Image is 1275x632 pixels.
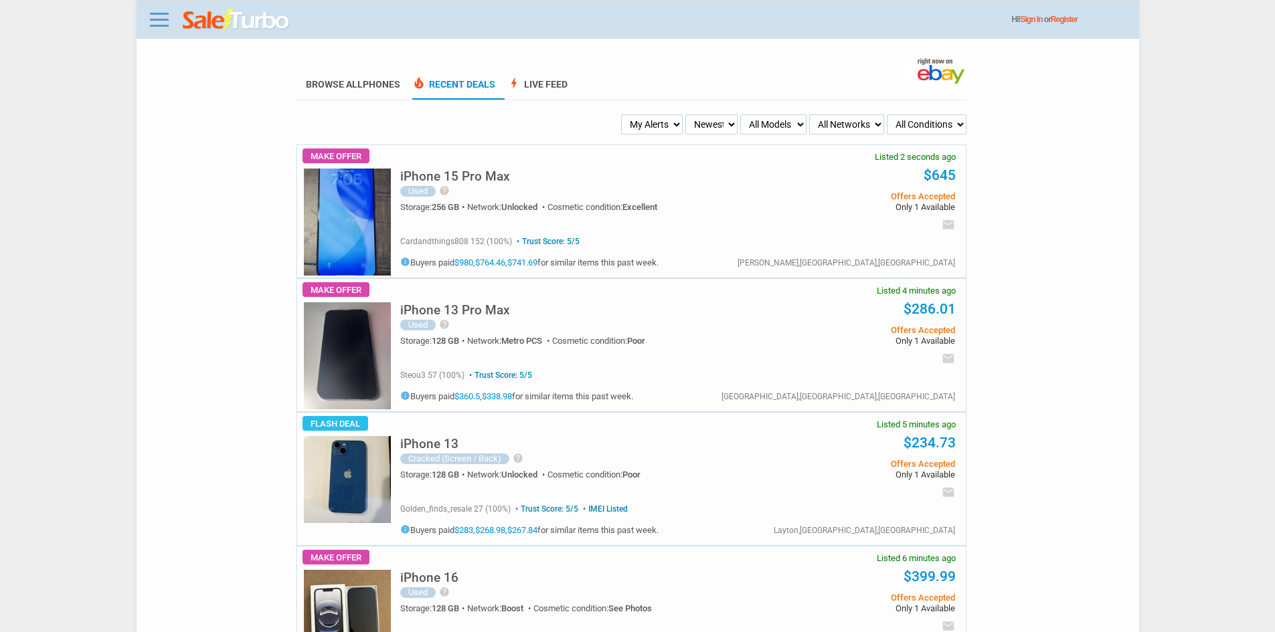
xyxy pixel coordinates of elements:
span: Offers Accepted [753,459,954,468]
img: s-l225.jpg [304,169,391,276]
h5: iPhone 13 Pro Max [400,304,510,316]
span: golden_finds_resale 27 (100%) [400,504,511,514]
h5: iPhone 13 [400,437,458,450]
span: Poor [622,469,641,480]
span: Poor [627,336,645,346]
span: Hi! [1012,15,1021,24]
span: Listed 5 minutes ago [877,420,956,429]
span: Only 1 Available [753,470,954,479]
span: local_fire_department [412,76,426,90]
h5: iPhone 16 [400,571,458,584]
div: Cosmetic condition: [552,336,645,345]
div: Layton,[GEOGRAPHIC_DATA],[GEOGRAPHIC_DATA] [774,526,955,534]
span: Trust Score: 5/5 [513,504,578,514]
span: Trust Score: 5/5 [466,371,532,380]
div: Used [400,186,436,197]
span: Offers Accepted [753,326,954,334]
span: Offers Accepted [753,192,954,201]
span: Listed 6 minutes ago [877,554,956,562]
i: info [400,391,410,401]
span: Only 1 Available [753,336,954,345]
a: iPhone 15 Pro Max [400,173,510,183]
div: Cosmetic condition: [547,470,641,479]
a: Register [1051,15,1078,24]
a: boltLive Feed [507,79,568,100]
div: Network: [467,470,547,479]
a: $645 [924,167,956,183]
span: steou3 57 (100%) [400,371,464,380]
h5: Buyers paid , , for similar items this past week. [400,257,659,267]
div: Used [400,587,436,598]
span: cardandthings808 152 (100%) [400,237,512,246]
span: 128 GB [432,336,459,346]
span: Boost [501,603,523,613]
h5: Buyers paid , for similar items this past week. [400,391,633,401]
div: Network: [467,336,552,345]
div: [GEOGRAPHIC_DATA],[GEOGRAPHIC_DATA],[GEOGRAPHIC_DATA] [721,393,955,401]
span: Listed 4 minutes ago [877,286,956,295]
span: 256 GB [432,202,459,212]
span: 128 GB [432,603,459,613]
div: Storage: [400,336,467,345]
a: $283 [454,525,473,535]
i: info [400,524,410,534]
a: $286.01 [904,301,956,317]
i: info [400,257,410,267]
a: $764.46 [475,257,505,268]
span: Flash Deal [303,416,368,431]
span: See Photos [608,603,652,613]
span: Make Offer [303,282,369,297]
h5: iPhone 15 Pro Max [400,170,510,183]
a: Browse AllPhones [306,79,400,90]
span: Listed 2 seconds ago [875,152,956,161]
a: $267.84 [507,525,537,535]
img: s-l225.jpg [304,302,391,409]
span: Make Offer [303,550,369,564]
div: Used [400,320,436,330]
span: Make Offer [303,148,369,163]
a: iPhone 13 [400,440,458,450]
span: Trust Score: 5/5 [514,237,580,246]
i: email [942,352,955,365]
img: s-l225.jpg [304,436,391,523]
div: Storage: [400,604,467,613]
span: Only 1 Available [753,604,954,613]
a: $338.98 [482,391,512,401]
a: $234.73 [904,435,956,451]
div: [PERSON_NAME],[GEOGRAPHIC_DATA],[GEOGRAPHIC_DATA] [738,259,955,267]
span: Metro PCS [501,336,542,346]
div: Cracked (Screen / Back) [400,453,509,464]
div: Network: [467,203,547,211]
span: IMEI Listed [580,504,628,514]
div: Cosmetic condition: [547,203,657,211]
a: iPhone 13 Pro Max [400,306,510,316]
i: help [439,185,450,196]
span: Unlocked [501,202,537,212]
a: $980 [454,257,473,268]
span: Excellent [622,202,657,212]
a: $399.99 [904,568,956,585]
span: Offers Accepted [753,593,954,602]
span: or [1044,15,1078,24]
span: Phones [363,79,400,90]
img: saleturbo.com - Online Deals and Discount Coupons [183,9,290,33]
div: Network: [467,604,533,613]
i: help [439,587,450,597]
a: iPhone 16 [400,574,458,584]
h5: Buyers paid , , for similar items this past week. [400,524,659,534]
a: $360.5 [454,391,480,401]
a: local_fire_departmentRecent Deals [412,79,495,100]
i: help [439,319,450,330]
div: Storage: [400,470,467,479]
span: Only 1 Available [753,203,954,211]
span: Unlocked [501,469,537,480]
i: email [942,218,955,231]
span: 128 GB [432,469,459,480]
i: email [942,486,955,499]
a: Sign In [1021,15,1043,24]
div: Cosmetic condition: [533,604,652,613]
i: help [513,453,523,463]
div: Storage: [400,203,467,211]
span: bolt [507,76,521,90]
a: $741.69 [507,257,537,268]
